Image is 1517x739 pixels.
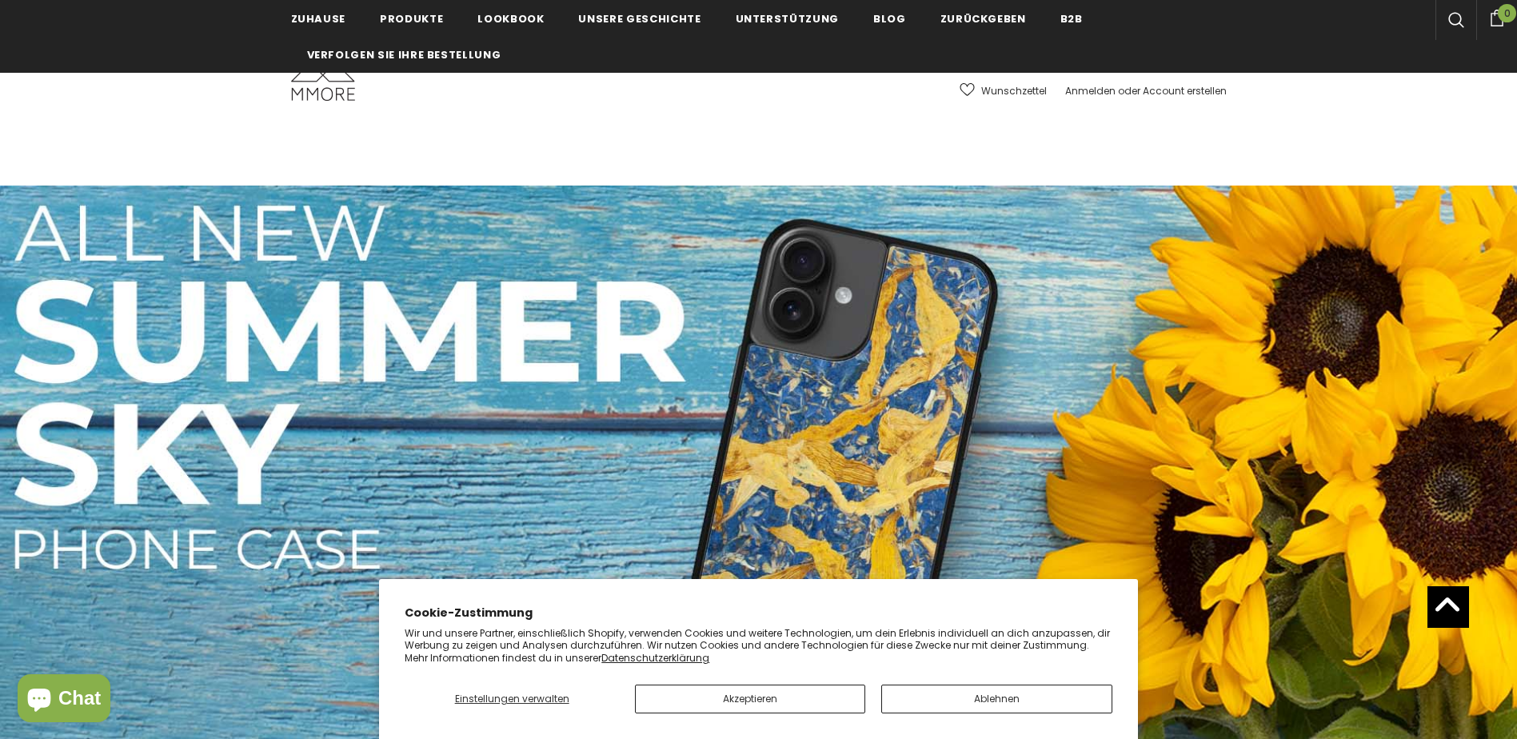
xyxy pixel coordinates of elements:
[1065,84,1116,98] a: Anmelden
[13,674,115,726] inbox-online-store-chat: Onlineshop-Chat von Shopify
[405,627,1112,665] p: Wir und unsere Partner, einschließlich Shopify, verwenden Cookies und weitere Technologien, um de...
[455,692,569,705] span: Einstellungen verwalten
[307,47,501,62] span: Verfolgen Sie Ihre Bestellung
[736,11,839,26] span: Unterstützung
[405,605,1112,621] h2: Cookie-Zustimmung
[291,56,355,101] img: MMORE Cases
[635,685,865,713] button: Akzeptieren
[1143,84,1227,98] a: Account erstellen
[873,11,906,26] span: Blog
[881,685,1112,713] button: Ablehnen
[405,685,619,713] button: Einstellungen verwalten
[380,11,443,26] span: Produkte
[291,11,346,26] span: Zuhause
[578,11,701,26] span: Unsere Geschichte
[601,651,709,665] a: Datenschutzerklärung
[307,36,501,72] a: Verfolgen Sie Ihre Bestellung
[1476,7,1517,26] a: 0
[960,77,1047,105] a: Wunschzettel
[1118,84,1140,98] span: oder
[477,11,544,26] span: Lookbook
[1060,11,1083,26] span: B2B
[940,11,1026,26] span: Zurückgeben
[1498,4,1516,22] span: 0
[981,83,1047,99] span: Wunschzettel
